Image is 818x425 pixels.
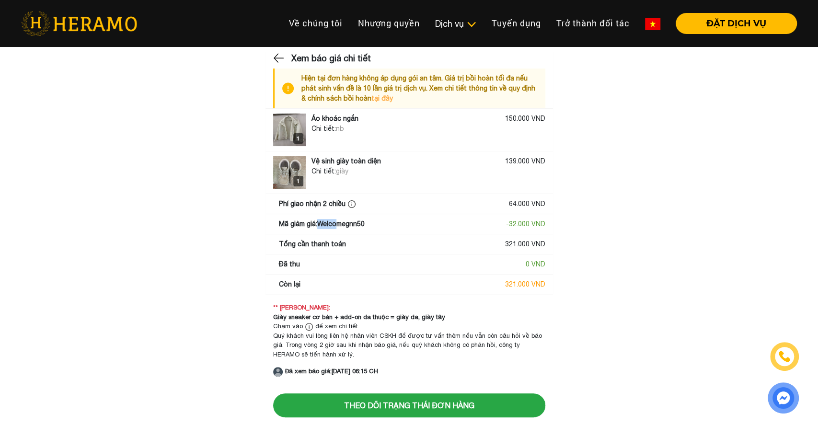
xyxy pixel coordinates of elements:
[293,133,303,144] div: 1
[506,219,545,229] div: - 32.000 VND
[336,125,344,132] span: nb
[293,176,303,186] div: 1
[273,51,286,65] img: back
[305,323,313,331] img: info
[772,344,797,369] a: phone-icon
[350,13,427,34] a: Nhượng quyền
[273,322,545,331] div: Chạm vào để xem chi tiết.
[311,156,381,166] div: Vệ sinh giày toàn diện
[285,368,378,375] strong: Đã xem báo giá: [DATE] 06:15 CH
[281,13,350,34] a: Về chúng tôi
[279,239,346,249] div: Tổng cần thanh toán
[505,114,545,124] div: 150.000 VND
[279,219,365,229] div: Mã giảm giá: Welcomegnn50
[273,367,283,377] img: account
[21,11,137,36] img: heramo-logo.png
[645,18,660,30] img: vn-flag.png
[505,279,545,289] div: 321.000 VND
[279,279,300,289] div: Còn lại
[301,74,535,102] span: Hiện tại đơn hàng không áp dụng gói an tâm. Giá trị bồi hoàn tối đa nếu phát sinh vấn đề là 10 lầ...
[273,393,545,417] button: Theo dõi trạng thái đơn hàng
[371,94,393,102] a: tại đây
[279,259,300,269] div: Đã thu
[505,239,545,249] div: 321.000 VND
[348,200,356,208] img: info
[526,259,545,269] div: 0 VND
[668,19,797,28] a: ĐẶT DỊCH VỤ
[336,167,348,175] span: giày
[779,351,790,362] img: phone-icon
[435,17,476,30] div: Dịch vụ
[311,167,336,175] span: Chi tiết:
[484,13,549,34] a: Tuyển dụng
[291,46,371,70] h3: Xem báo giá chi tiết
[282,73,301,103] img: info
[279,199,358,209] div: Phí giao nhận 2 chiều
[273,313,445,321] strong: Giày sneaker cơ bản + add-on da thuộc = giày da, giày tây
[509,199,545,209] div: 64.000 VND
[676,13,797,34] button: ĐẶT DỊCH VỤ
[273,331,545,359] div: Quý khách vui lòng liên hệ nhân viên CSKH để được tư vấn thêm nếu vẫn còn câu hỏi về báo giá. Tro...
[273,304,330,311] strong: ** [PERSON_NAME]:
[311,114,358,124] div: Áo khoác ngắn
[273,114,306,146] img: logo
[311,125,336,132] span: Chi tiết:
[549,13,637,34] a: Trở thành đối tác
[273,156,306,189] img: logo
[466,20,476,29] img: subToggleIcon
[505,156,545,166] div: 139.000 VND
